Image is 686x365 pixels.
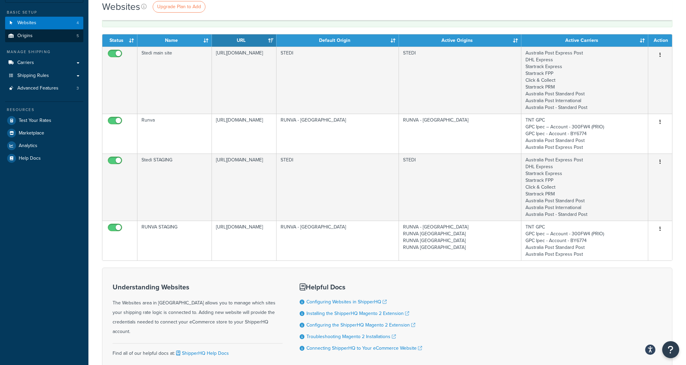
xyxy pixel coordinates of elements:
td: [URL][DOMAIN_NAME] [212,47,277,114]
h3: Helpful Docs [300,283,422,291]
a: Installing the ShipperHQ Magento 2 Extension [306,310,409,317]
div: Find all of our helpful docs at: [113,343,283,358]
span: Advanced Features [17,85,58,91]
td: [URL][DOMAIN_NAME] [212,154,277,221]
span: Carriers [17,60,34,66]
th: Default Origin: activate to sort column ascending [277,34,399,47]
button: Open Resource Center [662,341,679,358]
td: Australia Post Express Post DHL Express Startrack Express Startrack FPP Click & Collect Startrack... [521,47,648,114]
td: Stedi STAGING [137,154,212,221]
a: Help Docs [5,152,83,164]
td: Australia Post Express Post DHL Express Startrack Express Startrack FPP Click & Collect Startrack... [521,154,648,221]
a: Carriers [5,57,83,69]
a: Origins 5 [5,30,83,42]
li: Advanced Features [5,82,83,95]
td: STEDI [399,47,521,114]
span: 3 [77,85,79,91]
td: [URL][DOMAIN_NAME] [212,114,277,154]
th: Active Carriers: activate to sort column ascending [521,34,648,47]
td: TNT GPC GPC Ipec – Account - 300FW4 (PRIO) GPC Ipec - Account - BY6774 Australia Post Standard Po... [521,221,648,260]
a: Configuring the ShipperHQ Magento 2 Extension [306,321,415,329]
th: Action [648,34,672,47]
h3: Understanding Websites [113,283,283,291]
a: ShipperHQ Help Docs [175,350,229,357]
td: STEDI [277,154,399,221]
a: Advanced Features 3 [5,82,83,95]
a: Analytics [5,140,83,152]
a: Configuring Websites in ShipperHQ [306,298,387,305]
div: Resources [5,107,83,113]
span: Upgrade Plan to Add [157,3,201,10]
th: Active Origins: activate to sort column ascending [399,34,521,47]
a: Marketplace [5,127,83,139]
td: Stedi main site [137,47,212,114]
a: Shipping Rules [5,69,83,82]
div: Manage Shipping [5,49,83,55]
span: Origins [17,33,33,39]
td: RUNVA - [GEOGRAPHIC_DATA] RUNVA [GEOGRAPHIC_DATA] RUNVA [GEOGRAPHIC_DATA] RUNVA [GEOGRAPHIC_DATA] [399,221,521,260]
span: Marketplace [19,130,44,136]
div: Basic Setup [5,10,83,15]
th: Status: activate to sort column ascending [102,34,137,47]
td: TNT GPC GPC Ipec – Account - 300FW4 (PRIO) GPC Ipec - Account - BY6774 Australia Post Standard Po... [521,114,648,154]
a: Upgrade Plan to Add [153,1,205,13]
a: Websites 4 [5,17,83,29]
a: Troubleshooting Magento 2 Installations [306,333,396,340]
a: Connecting ShipperHQ to Your eCommerce Website [306,345,422,352]
th: URL: activate to sort column ascending [212,34,277,47]
span: Shipping Rules [17,73,49,79]
td: STEDI [399,154,521,221]
td: [URL][DOMAIN_NAME] [212,221,277,260]
span: Websites [17,20,36,26]
td: RUNVA - [GEOGRAPHIC_DATA] [277,114,399,154]
td: STEDI [277,47,399,114]
span: Analytics [19,143,37,149]
span: 5 [77,33,79,39]
td: RUNVA - [GEOGRAPHIC_DATA] [277,221,399,260]
div: The Websites area in [GEOGRAPHIC_DATA] allows you to manage which sites your shipping rate logic ... [113,283,283,336]
span: 4 [77,20,79,26]
li: Websites [5,17,83,29]
th: Name: activate to sort column ascending [137,34,212,47]
td: RUNVA - [GEOGRAPHIC_DATA] [399,114,521,154]
td: Runva [137,114,212,154]
td: RUNVA STAGING [137,221,212,260]
li: Origins [5,30,83,42]
span: Help Docs [19,156,41,161]
a: Test Your Rates [5,114,83,127]
span: Test Your Rates [19,118,51,124]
